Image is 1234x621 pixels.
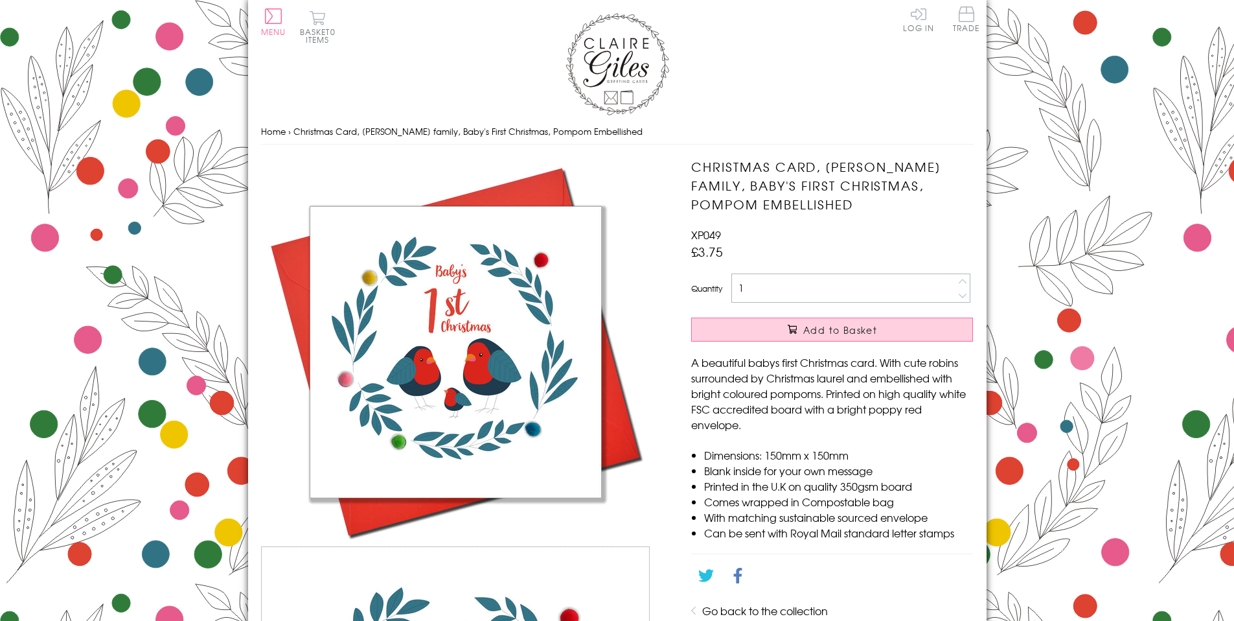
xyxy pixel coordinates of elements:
img: Christmas Card, Robin family, Baby's First Christmas, Pompom Embellished [261,158,650,546]
img: Claire Giles Greetings Cards [566,13,669,115]
li: Dimensions: 150mm x 150mm [704,447,973,463]
span: £3.75 [691,242,723,261]
li: Comes wrapped in Compostable bag [704,494,973,510]
label: Quantity [691,283,722,294]
li: Can be sent with Royal Mail standard letter stamps [704,525,973,541]
button: Basket0 items [300,10,336,43]
li: Printed in the U.K on quality 350gsm board [704,478,973,494]
li: Blank inside for your own message [704,463,973,478]
span: › [288,125,291,137]
nav: breadcrumbs [261,119,974,145]
span: Menu [261,26,286,38]
span: Add to Basket [803,323,877,336]
p: A beautiful babys first Christmas card. With cute robins surrounded by Christmas laurel and embel... [691,355,973,432]
a: Log In [903,6,934,32]
a: Home [261,125,286,137]
span: Trade [953,6,980,32]
a: Trade [953,6,980,34]
a: Go back to the collection [702,603,828,618]
span: Christmas Card, [PERSON_NAME] family, Baby's First Christmas, Pompom Embellished [293,125,643,137]
span: XP049 [691,227,721,242]
h1: Christmas Card, [PERSON_NAME] family, Baby's First Christmas, Pompom Embellished [691,158,973,213]
button: Add to Basket [691,318,973,342]
li: With matching sustainable sourced envelope [704,510,973,525]
span: 0 items [306,26,336,45]
button: Menu [261,8,286,36]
